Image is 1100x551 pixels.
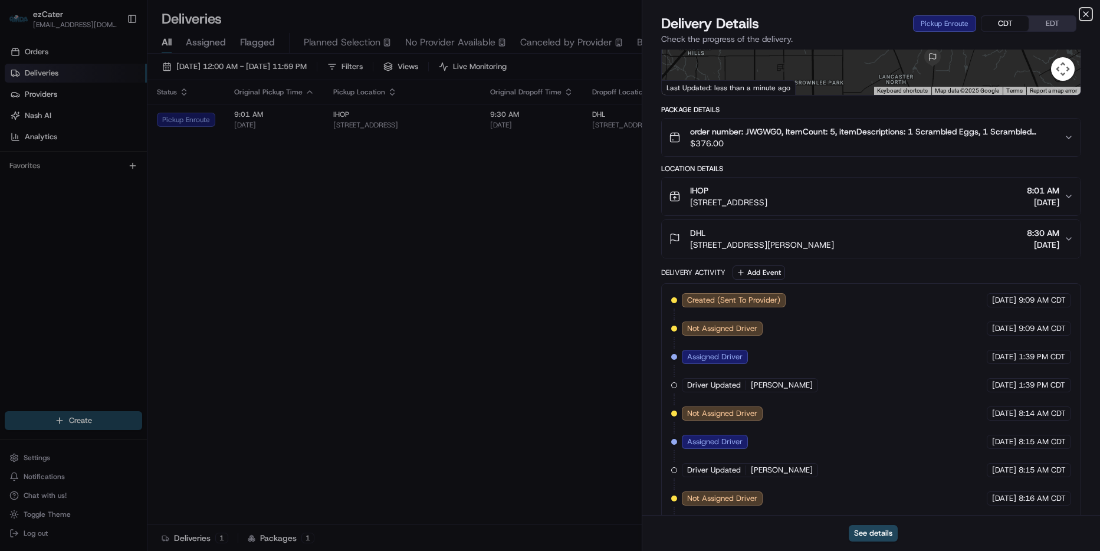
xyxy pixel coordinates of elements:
[1019,493,1066,504] span: 8:16 AM CDT
[117,200,143,209] span: Pylon
[661,33,1081,45] p: Check the progress of the delivery.
[751,380,813,391] span: [PERSON_NAME]
[1019,323,1066,334] span: 9:09 AM CDT
[687,465,741,475] span: Driver Updated
[662,80,796,95] div: Last Updated: less than a minute ago
[1030,87,1077,94] a: Report a map error
[690,126,1055,137] span: order number: JWGWG0, ItemCount: 5, itemDescriptions: 1 Scrambled Eggs, 1 Scrambled Eggs, 1 Hicko...
[877,87,928,95] button: Keyboard shortcuts
[665,80,704,95] img: Google
[687,408,757,419] span: Not Assigned Driver
[201,116,215,130] button: Start new chat
[1019,408,1066,419] span: 8:14 AM CDT
[690,185,708,196] span: IHOP
[662,178,1081,215] button: IHOP[STREET_ADDRESS]8:01 AM[DATE]
[83,199,143,209] a: Powered byPylon
[1051,57,1075,81] button: Map camera controls
[7,166,95,188] a: 📗Knowledge Base
[935,87,999,94] span: Map data ©2025 Google
[12,12,35,35] img: Nash
[1006,87,1023,94] a: Terms (opens in new tab)
[733,265,785,280] button: Add Event
[661,164,1081,173] div: Location Details
[661,14,759,33] span: Delivery Details
[687,380,741,391] span: Driver Updated
[100,172,109,182] div: 💻
[687,295,780,306] span: Created (Sent To Provider)
[1019,465,1066,475] span: 8:15 AM CDT
[1019,437,1066,447] span: 8:15 AM CDT
[12,113,33,134] img: 1736555255976-a54dd68f-1ca7-489b-9aae-adbdc363a1c4
[687,493,757,504] span: Not Assigned Driver
[662,220,1081,258] button: DHL[STREET_ADDRESS][PERSON_NAME]8:30 AM[DATE]
[1019,352,1065,362] span: 1:39 PM CDT
[95,166,194,188] a: 💻API Documentation
[665,80,704,95] a: Open this area in Google Maps (opens a new window)
[992,437,1016,447] span: [DATE]
[992,380,1016,391] span: [DATE]
[31,76,195,88] input: Clear
[992,323,1016,334] span: [DATE]
[992,295,1016,306] span: [DATE]
[751,465,813,475] span: [PERSON_NAME]
[1019,380,1065,391] span: 1:39 PM CDT
[662,119,1081,156] button: order number: JWGWG0, ItemCount: 5, itemDescriptions: 1 Scrambled Eggs, 1 Scrambled Eggs, 1 Hicko...
[1029,16,1076,31] button: EDT
[661,105,1081,114] div: Package Details
[690,227,705,239] span: DHL
[40,113,193,124] div: Start new chat
[1027,185,1059,196] span: 8:01 AM
[992,352,1016,362] span: [DATE]
[40,124,149,134] div: We're available if you need us!
[992,493,1016,504] span: [DATE]
[111,171,189,183] span: API Documentation
[1019,295,1066,306] span: 9:09 AM CDT
[690,239,834,251] span: [STREET_ADDRESS][PERSON_NAME]
[12,172,21,182] div: 📗
[661,268,725,277] div: Delivery Activity
[1027,227,1059,239] span: 8:30 AM
[992,465,1016,475] span: [DATE]
[981,16,1029,31] button: CDT
[12,47,215,66] p: Welcome 👋
[690,137,1055,149] span: $376.00
[687,323,757,334] span: Not Assigned Driver
[1027,196,1059,208] span: [DATE]
[849,525,898,542] button: See details
[992,408,1016,419] span: [DATE]
[690,196,767,208] span: [STREET_ADDRESS]
[687,437,743,447] span: Assigned Driver
[1027,239,1059,251] span: [DATE]
[687,352,743,362] span: Assigned Driver
[24,171,90,183] span: Knowledge Base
